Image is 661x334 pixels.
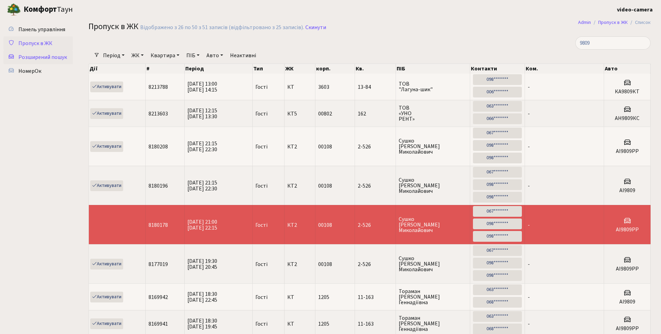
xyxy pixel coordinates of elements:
a: video-camera [617,6,653,14]
span: 1205 [318,320,329,328]
th: # [146,64,185,74]
span: Гості [255,183,268,189]
h5: АІ9809РР [607,148,647,155]
span: [DATE] 21:00 [DATE] 22:15 [187,218,217,232]
nav: breadcrumb [568,15,661,30]
img: logo.png [7,3,21,17]
span: 162 [358,111,393,117]
a: Розширений пошук [3,50,73,64]
span: 3603 [318,83,329,91]
span: 13-84 [358,84,393,90]
h5: АІ9809РР [607,226,647,233]
input: Пошук... [575,36,651,50]
th: ЖК [285,64,315,74]
span: 2-526 [358,183,393,189]
span: НомерОк [18,67,41,75]
span: Гості [255,84,268,90]
span: - [528,110,530,118]
span: - [528,143,530,151]
a: Admin [578,19,591,26]
span: 00108 [318,260,332,268]
span: 8169942 [149,293,168,301]
span: 11-163 [358,294,393,300]
span: - [528,182,530,190]
span: 8213788 [149,83,168,91]
span: [DATE] 21:15 [DATE] 22:30 [187,140,217,153]
button: Переключити навігацію [87,4,104,15]
th: Кв. [355,64,396,74]
a: Активувати [90,259,123,269]
span: КТ2 [287,262,312,267]
span: 00108 [318,221,332,229]
h5: АІ9809РР [607,266,647,272]
span: КТ [287,321,312,327]
a: Авто [204,50,226,61]
span: [DATE] 12:15 [DATE] 13:30 [187,107,217,120]
th: Період [185,64,253,74]
span: 11-163 [358,321,393,327]
span: 2-526 [358,262,393,267]
span: Панель управління [18,26,65,33]
span: Сушко [PERSON_NAME] Миколайович [399,256,467,272]
h5: АН9809КС [607,115,647,122]
span: [DATE] 18:30 [DATE] 19:45 [187,317,217,331]
a: Активувати [90,141,123,152]
div: Відображено з 26 по 50 з 51 записів (відфільтровано з 25 записів). [140,24,304,31]
span: 8169941 [149,320,168,328]
span: 2-526 [358,222,393,228]
span: Гості [255,294,268,300]
span: КТ2 [287,183,312,189]
span: Гості [255,111,268,117]
span: КТ2 [287,144,312,149]
span: КТ5 [287,111,312,117]
span: Сушко [PERSON_NAME] Миколайович [399,138,467,155]
th: Тип [253,64,285,74]
th: Дії [89,64,146,74]
b: Комфорт [24,4,57,15]
span: ТОВ "Лагуна-шик" [399,81,467,92]
th: ПІБ [396,64,470,74]
a: Активувати [90,292,123,302]
span: 8180208 [149,143,168,151]
span: - [528,83,530,91]
span: Таун [24,4,73,16]
span: 8177019 [149,260,168,268]
span: [DATE] 19:30 [DATE] 20:45 [187,257,217,271]
span: Сушко [PERSON_NAME] Миколайович [399,216,467,233]
span: КТ [287,294,312,300]
th: Авто [604,64,651,74]
a: НомерОк [3,64,73,78]
a: ЖК [129,50,146,61]
span: Сушко [PERSON_NAME] Миколайович [399,177,467,194]
h5: АІ9809РР [607,325,647,332]
span: КТ [287,84,312,90]
span: [DATE] 18:30 [DATE] 22:45 [187,290,217,304]
th: корп. [315,64,355,74]
a: Активувати [90,180,123,191]
li: Список [628,19,651,26]
span: 00108 [318,182,332,190]
span: Тораман [PERSON_NAME] Геннадіївна [399,315,467,332]
span: 1205 [318,293,329,301]
span: Гості [255,144,268,149]
span: Тораман [PERSON_NAME] Геннадіївна [399,289,467,305]
span: 00108 [318,143,332,151]
a: Активувати [90,82,123,92]
h5: КА9809КТ [607,88,647,95]
h5: АІ9809 [607,299,647,305]
span: - [528,260,530,268]
span: 8213603 [149,110,168,118]
span: Розширений пошук [18,53,67,61]
span: - [528,221,530,229]
span: 2-526 [358,144,393,149]
a: Квартира [148,50,182,61]
span: КТ2 [287,222,312,228]
span: Гості [255,222,268,228]
th: Ком. [525,64,604,74]
span: 8180178 [149,221,168,229]
th: Контакти [470,64,525,74]
a: Пропуск в ЖК [3,36,73,50]
a: Активувати [90,108,123,119]
span: Гості [255,321,268,327]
